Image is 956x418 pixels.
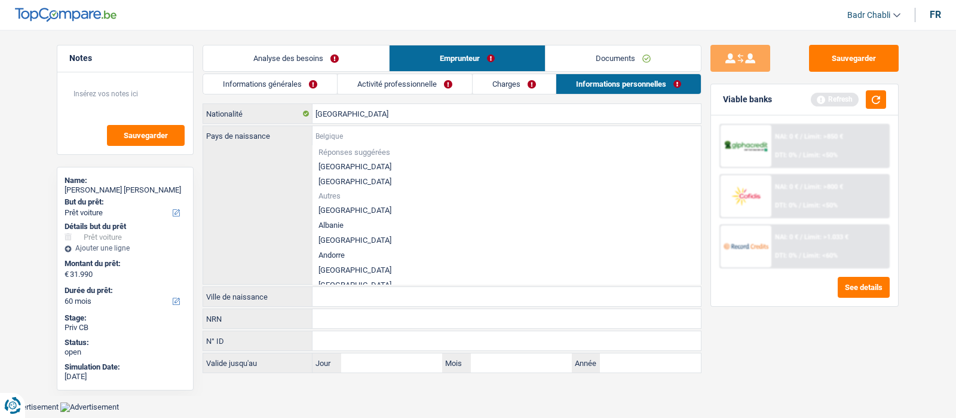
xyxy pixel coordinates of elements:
span: DTI: 0% [775,151,797,159]
input: Belgique [312,126,701,145]
span: / [800,233,802,241]
h5: Notes [69,53,181,63]
div: [DATE] [65,372,186,382]
span: Badr Chabli [847,10,890,20]
span: Limit: <50% [803,202,838,209]
div: Viable banks [723,94,772,105]
span: Limit: <60% [803,252,838,260]
div: open [65,347,186,357]
img: Record Credits [724,235,768,257]
span: NAI: 0 € [775,233,798,241]
div: Name: [65,176,186,185]
span: DTI: 0% [775,202,797,209]
input: 12.12.12-123.12 [312,309,701,328]
span: Limit: >800 € [804,183,843,191]
a: Informations personnelles [556,74,701,94]
li: [GEOGRAPHIC_DATA] [312,277,701,292]
div: Priv CB [65,323,186,332]
label: Année [572,353,600,373]
span: NAI: 0 € [775,183,798,191]
li: [GEOGRAPHIC_DATA] [312,159,701,174]
label: Montant du prêt: [65,259,183,269]
div: Refresh [811,93,859,106]
label: Ville de naissance [203,287,312,306]
span: NAI: 0 € [775,133,798,141]
a: Charges [473,74,556,94]
div: fr [930,9,941,20]
span: Limit: >850 € [804,133,843,141]
li: [GEOGRAPHIC_DATA] [312,174,701,189]
div: [PERSON_NAME] [PERSON_NAME] [65,185,186,195]
a: Documents [546,45,701,71]
input: JJ [341,353,442,373]
span: / [799,202,801,209]
span: € [65,270,69,279]
a: Activité professionnelle [338,74,472,94]
div: Stage: [65,313,186,323]
label: Jour [312,353,341,373]
li: Albanie [312,218,701,233]
input: Belgique [312,104,701,123]
button: Sauvegarder [107,125,185,146]
img: AlphaCredit [724,139,768,153]
label: Mois [442,353,471,373]
span: Réponses suggérées [318,148,695,156]
label: N° ID [203,331,312,350]
img: Cofidis [724,185,768,207]
span: / [800,183,802,191]
span: Limit: <50% [803,151,838,159]
label: But du prêt: [65,197,183,207]
span: / [799,151,801,159]
div: Simulation Date: [65,362,186,372]
div: Détails but du prêt [65,222,186,231]
span: Autres [318,192,695,200]
a: Informations générales [203,74,337,94]
button: See details [838,277,890,298]
span: DTI: 0% [775,252,797,260]
label: NRN [203,309,312,328]
li: [GEOGRAPHIC_DATA] [312,203,701,218]
div: Status: [65,338,186,347]
span: / [800,133,802,141]
label: Durée du prêt: [65,286,183,295]
li: [GEOGRAPHIC_DATA] [312,233,701,248]
span: Limit: >1.033 € [804,233,848,241]
span: Sauvegarder [124,132,168,139]
label: Valide jusqu'au [203,353,312,373]
img: TopCompare Logo [15,8,117,22]
a: Badr Chabli [838,5,900,25]
div: Ajouter une ligne [65,244,186,252]
a: Analyse des besoins [203,45,389,71]
label: Pays de naissance [203,126,312,145]
input: AAAA [600,353,701,373]
li: [GEOGRAPHIC_DATA] [312,263,701,277]
li: Andorre [312,248,701,263]
a: Emprunteur [390,45,545,71]
button: Sauvegarder [809,45,899,72]
span: / [799,252,801,260]
img: Advertisement [60,402,119,412]
input: MM [471,353,572,373]
label: Nationalité [203,104,312,123]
